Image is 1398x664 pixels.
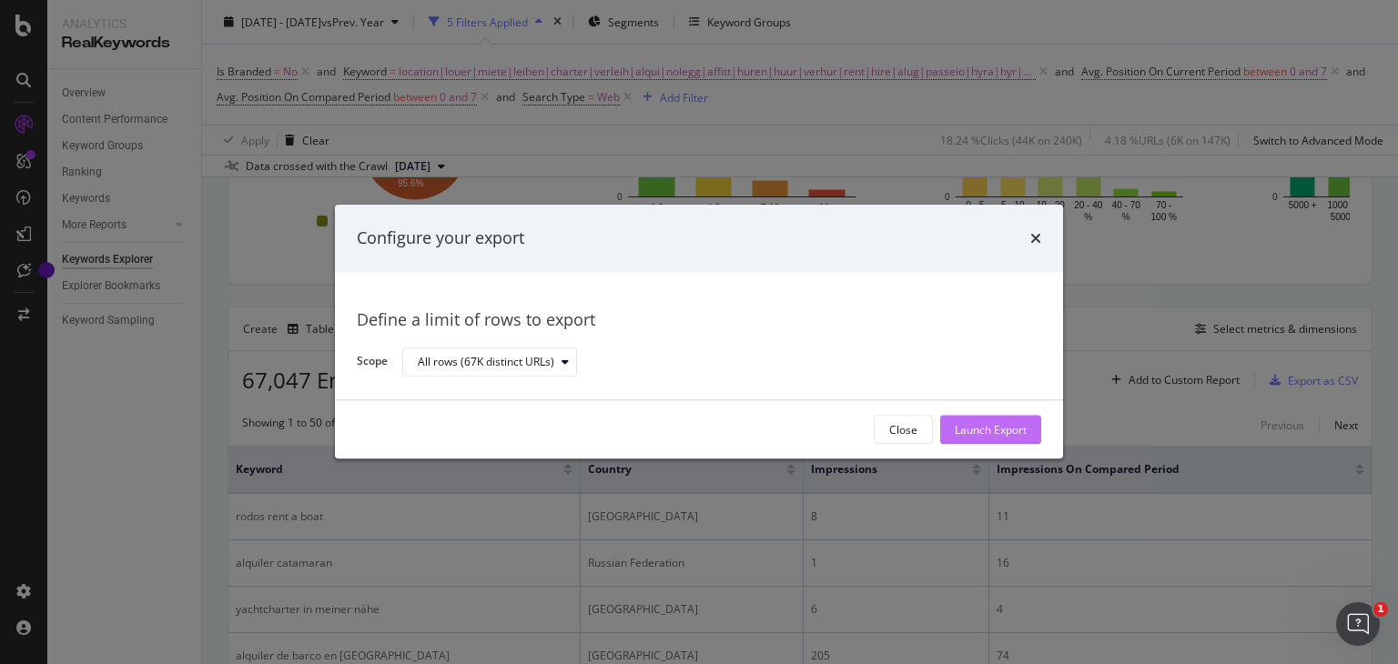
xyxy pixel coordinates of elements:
div: times [1030,226,1041,250]
div: Define a limit of rows to export [357,308,1041,332]
iframe: Intercom live chat [1336,602,1380,646]
div: Close [889,422,917,438]
div: modal [335,205,1063,458]
button: All rows (67K distinct URLs) [402,347,577,377]
button: Launch Export [940,416,1041,445]
button: Close [874,416,933,445]
div: All rows (67K distinct URLs) [418,357,554,367]
div: Configure your export [357,226,524,250]
div: Launch Export [955,422,1027,438]
label: Scope [357,354,388,374]
span: 1 [1373,602,1388,617]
